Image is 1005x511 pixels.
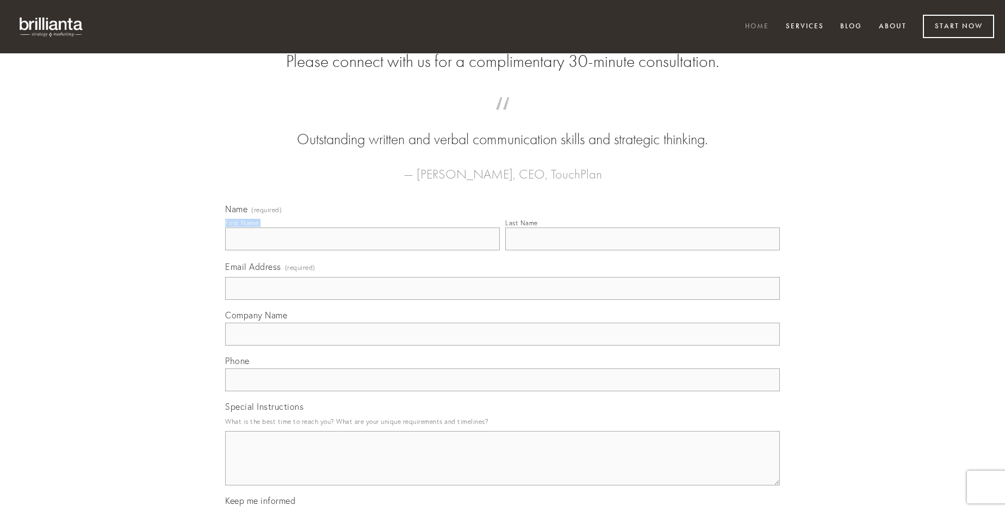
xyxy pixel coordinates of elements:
span: Name [225,204,247,214]
span: Company Name [225,310,287,321]
h2: Please connect with us for a complimentary 30-minute consultation. [225,51,780,72]
span: Special Instructions [225,401,303,412]
div: Last Name [505,219,538,227]
blockquote: Outstanding written and verbal communication skills and strategic thinking. [243,108,762,150]
span: Keep me informed [225,495,295,506]
a: Blog [833,18,869,36]
a: Services [779,18,831,36]
div: First Name [225,219,258,227]
img: brillianta - research, strategy, marketing [11,11,92,42]
a: Home [738,18,776,36]
p: What is the best time to reach you? What are your unique requirements and timelines? [225,414,780,429]
span: Phone [225,355,250,366]
span: “ [243,108,762,129]
span: (required) [285,260,315,275]
a: Start Now [923,15,994,38]
span: Email Address [225,261,281,272]
span: (required) [251,207,282,213]
figcaption: — [PERSON_NAME], CEO, TouchPlan [243,150,762,185]
a: About [872,18,914,36]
